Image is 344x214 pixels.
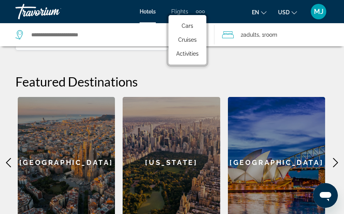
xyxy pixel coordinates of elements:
span: Adults [243,32,259,38]
button: Change language [252,7,266,18]
iframe: Button to launch messaging window [313,183,338,208]
span: Cruises [178,37,197,43]
span: Cars [182,23,193,29]
span: , 1 [259,29,277,40]
a: Hotels [140,8,156,15]
span: Activities [176,51,199,57]
button: Travelers: 2 adults, 0 children [214,23,344,46]
button: Change currency [278,7,297,18]
h2: Featured Destinations [15,74,329,89]
span: MJ [314,8,324,15]
a: Travorium [15,2,93,22]
span: en [252,9,259,15]
span: 2 [241,29,259,40]
span: Room [264,32,277,38]
a: Flights [171,8,188,15]
span: USD [278,9,290,15]
button: Check in and out dates [178,23,215,46]
button: Extra navigation items [196,5,205,18]
a: Activities [172,47,202,61]
button: User Menu [309,3,329,20]
a: Cruises [172,33,202,47]
a: Cars [172,19,202,33]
